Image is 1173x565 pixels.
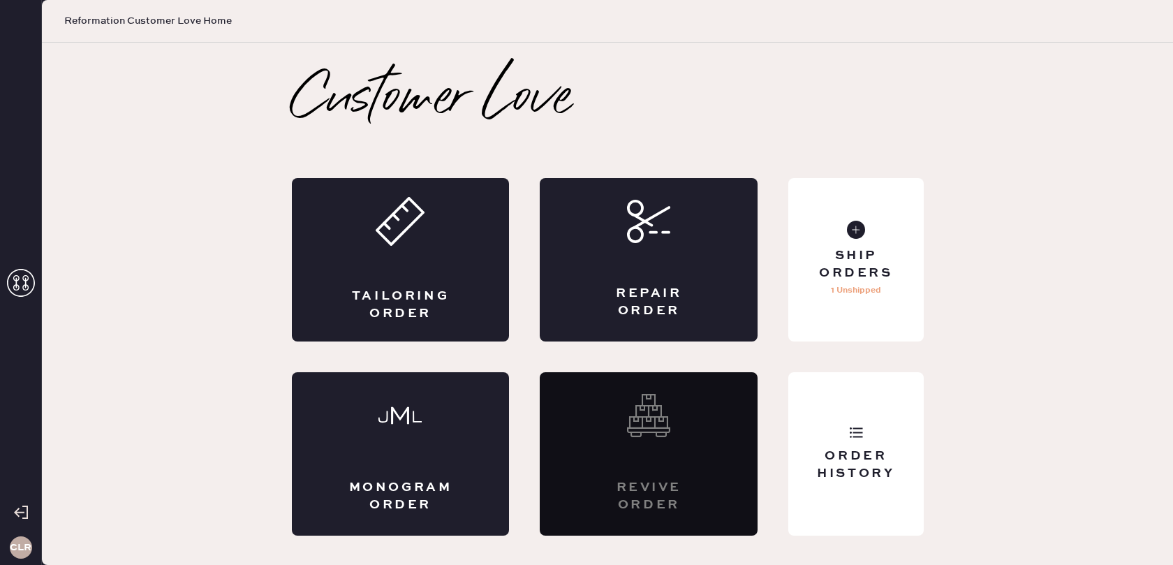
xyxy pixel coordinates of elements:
div: Monogram Order [348,479,454,514]
div: Repair Order [596,285,702,320]
div: Order History [799,448,912,483]
div: Revive order [596,479,702,514]
h2: Customer Love [292,72,572,128]
iframe: Front Chat [1107,502,1167,562]
p: 1 Unshipped [831,282,881,299]
div: Interested? Contact us at care@hemster.co [540,372,758,536]
h3: CLR [10,543,31,552]
div: Ship Orders [799,247,912,282]
div: Tailoring Order [348,288,454,323]
span: Reformation Customer Love Home [64,14,232,28]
